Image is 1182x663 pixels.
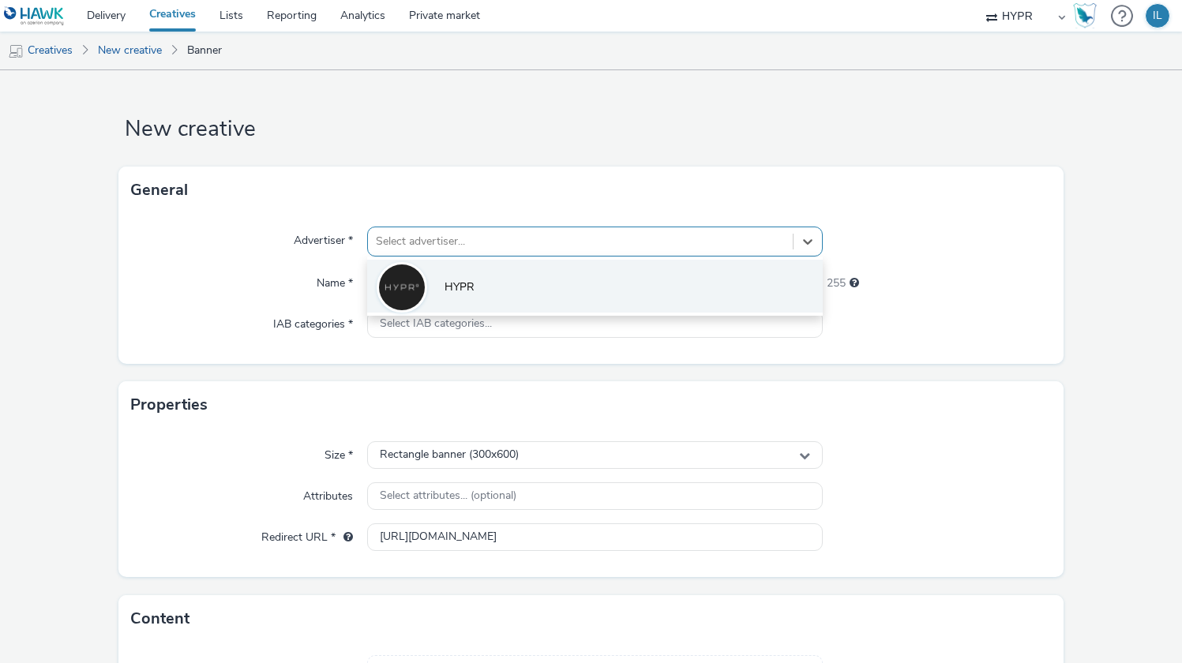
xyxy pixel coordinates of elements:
label: Name * [310,269,359,291]
label: IAB categories * [267,310,359,332]
img: Hawk Academy [1073,3,1097,28]
span: Select IAB categories... [380,317,492,331]
h3: General [130,178,188,202]
div: URL will be used as a validation URL with some SSPs and it will be the redirection URL of your cr... [336,530,353,545]
span: 255 [827,275,846,291]
span: Select attributes... (optional) [380,489,516,503]
label: Advertiser * [287,227,359,249]
span: Rectangle banner (300x600) [380,448,519,462]
label: Size * [318,441,359,463]
h3: Content [130,607,189,631]
label: Redirect URL * [255,523,359,545]
span: HYPR [445,279,475,295]
img: mobile [8,43,24,59]
input: url... [367,523,824,551]
a: Banner [179,32,230,69]
a: Hawk Academy [1073,3,1103,28]
div: Maximum 255 characters [850,275,859,291]
div: IL [1153,4,1162,28]
img: HYPR [379,264,425,310]
h1: New creative [118,114,1064,144]
h3: Properties [130,393,208,417]
label: Attributes [297,482,359,504]
a: New creative [90,32,170,69]
img: undefined Logo [4,6,65,26]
